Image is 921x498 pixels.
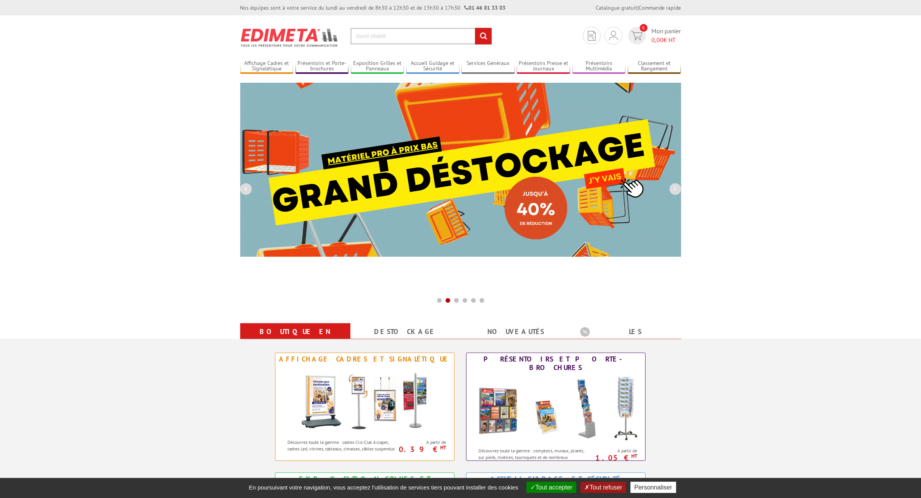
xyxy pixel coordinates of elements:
input: rechercher [475,28,492,44]
div: Affichage Cadres et Signalétique [277,355,452,363]
strong: 01 46 81 33 03 [465,4,506,11]
div: | [596,4,681,12]
img: devis rapide [609,31,618,40]
a: Présentoirs Multimédia [572,60,626,73]
a: Présentoirs Presse et Journaux [517,60,570,73]
span: A partir de [591,448,637,454]
div: Accueil Guidage et Sécurité [468,475,643,483]
p: Découvrez toute la gamme : comptoirs, muraux, pliants, sur pieds, mobiles, tourniquets et de nomb... [479,447,589,467]
a: devis rapide 0 Mon panier 0,00€ HT [626,27,681,44]
a: Affichage Cadres et Signalétique [240,60,294,73]
sup: HT [440,444,446,451]
b: Les promotions [580,325,677,340]
a: Exposition Grilles et Panneaux [351,60,404,73]
p: 1.05 € [588,455,637,460]
img: Présentoir, panneau, stand - Edimeta - PLV, affichage, mobilier bureau, entreprise [240,23,339,52]
a: Présentoirs et Porte-brochures [296,60,349,73]
img: Affichage Cadres et Signalétique [293,365,436,435]
a: Services Généraux [461,60,515,73]
span: € HT [652,36,681,44]
span: 0,00 [652,36,664,44]
input: Rechercher un produit ou une référence... [350,28,492,44]
span: En poursuivant votre navigation, vous acceptez l'utilisation de services tiers pouvant installer ... [245,484,522,491]
span: 0 [640,24,648,32]
div: Nos équipes sont à votre service du lundi au vendredi de 8h30 à 12h30 et de 13h30 à 17h30 [240,4,506,12]
span: A partir de [400,439,446,445]
img: Présentoirs et Porte-brochures [471,374,641,443]
a: Classement et Rangement [628,60,681,73]
a: Commande rapide [639,4,681,11]
a: nouveautés [470,325,562,339]
div: Exposition Grilles et Panneaux [277,475,452,492]
img: devis rapide [631,31,642,40]
div: Présentoirs et Porte-brochures [468,355,643,372]
a: Catalogue gratuit [596,4,638,11]
a: Présentoirs et Porte-brochures Présentoirs et Porte-brochures Découvrez toute la gamme : comptoir... [466,353,646,461]
button: Tout refuser [581,482,626,493]
span: Mon panier [652,27,681,44]
a: Destockage [360,325,451,339]
sup: HT [631,453,637,459]
img: devis rapide [588,31,596,41]
button: Personnaliser (fenêtre modale) [631,482,676,493]
a: Boutique en ligne [249,325,341,353]
p: 0.39 € [396,447,446,452]
p: Découvrez toute la gamme : cadres Clic-Clac à clapet, cadres Led, vitrines, tableaux, cimaises, c... [288,439,398,452]
a: Affichage Cadres et Signalétique Affichage Cadres et Signalétique Découvrez toute la gamme : cadr... [275,353,455,461]
a: Accueil Guidage et Sécurité [406,60,460,73]
button: Tout accepter [526,482,576,493]
a: Les promotions [580,325,672,353]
